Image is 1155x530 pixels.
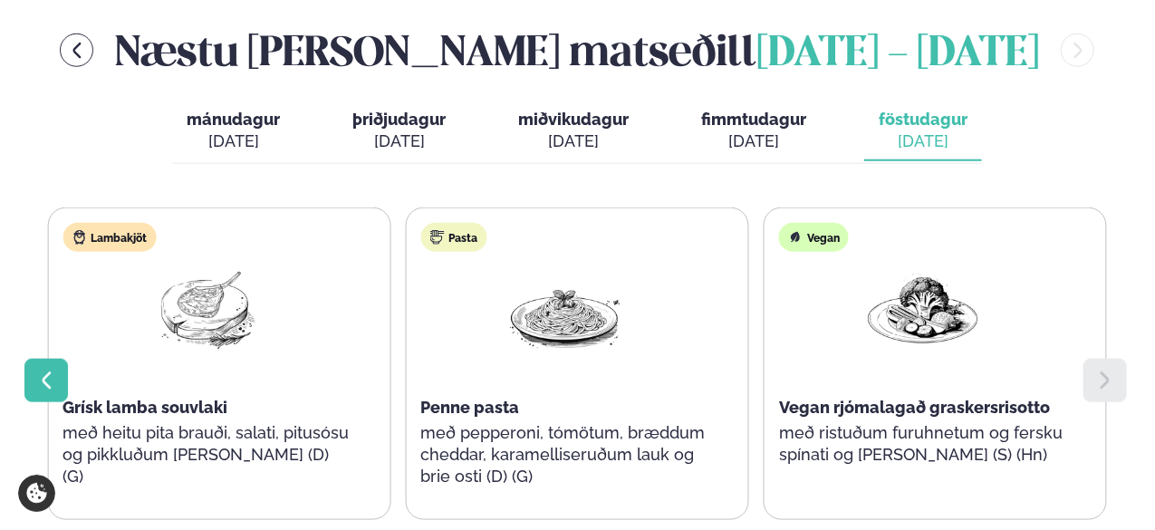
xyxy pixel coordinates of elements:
span: [DATE] - [DATE] [756,34,1039,74]
div: [DATE] [352,130,446,152]
div: Vegan [779,223,849,252]
button: menu-btn-left [60,34,93,67]
div: [DATE] [518,130,629,152]
span: fimmtudagur [701,110,806,129]
span: Vegan rjómalagað graskersrisotto [779,398,1050,417]
a: Cookie settings [18,475,55,512]
span: föstudagur [879,110,967,129]
p: með heitu pita brauði, salati, pitusósu og pikkluðum [PERSON_NAME] (D) (G) [63,422,351,487]
div: [DATE] [879,130,967,152]
button: miðvikudagur [DATE] [504,101,643,161]
div: [DATE] [701,130,806,152]
img: Vegan.svg [788,230,803,245]
img: Lamb-Meat.png [149,266,265,351]
p: með ristuðum furuhnetum og fersku spínati og [PERSON_NAME] (S) (Hn) [779,422,1067,466]
p: með pepperoni, tómötum, bræddum cheddar, karamelliseruðum lauk og brie osti (D) (G) [420,422,708,487]
span: miðvikudagur [518,110,629,129]
img: pasta.svg [429,230,444,245]
button: föstudagur [DATE] [864,101,982,161]
button: menu-btn-right [1061,34,1094,67]
div: Lambakjöt [63,223,156,252]
button: mánudagur [DATE] [172,101,294,161]
button: fimmtudagur [DATE] [687,101,821,161]
div: [DATE] [187,130,280,152]
span: Grísk lamba souvlaki [63,398,227,417]
span: Penne pasta [420,398,519,417]
img: Vegan.png [865,266,981,351]
div: Pasta [420,223,486,252]
h2: Næstu [PERSON_NAME] matseðill [115,21,1039,80]
span: mánudagur [187,110,280,129]
img: Lamb.svg [72,230,86,245]
span: þriðjudagur [352,110,446,129]
img: Spagetti.png [506,266,622,351]
button: þriðjudagur [DATE] [338,101,460,161]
